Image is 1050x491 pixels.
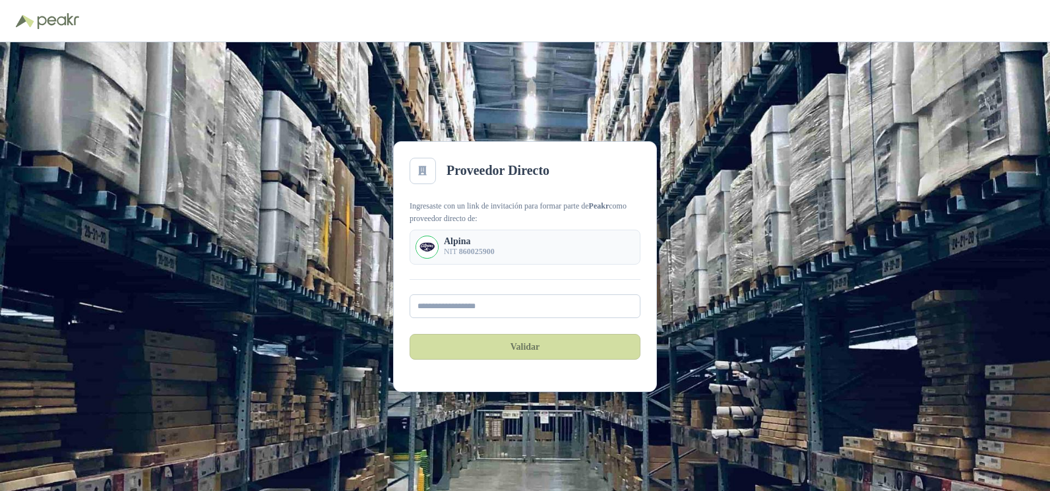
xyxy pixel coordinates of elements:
[16,15,34,28] img: Logo
[444,237,499,246] p: Alpina
[416,237,438,259] img: Company Logo
[37,13,79,29] img: Peakr
[444,246,499,259] p: NIT
[458,247,499,257] b: 860025900
[410,200,640,225] div: Ingresaste con un link de invitación para formar parte de como proveedor directo de:
[410,335,640,360] button: Validar
[447,160,559,181] h2: Proveedor Directo
[419,214,441,223] b: Peakr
